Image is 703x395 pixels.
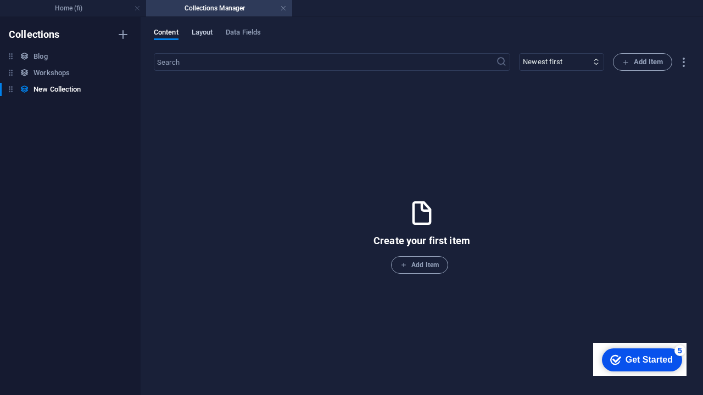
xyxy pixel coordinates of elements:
[9,28,60,41] h6: Collections
[9,5,89,29] div: Get Started 5 items remaining, 0% complete
[192,26,213,41] span: Layout
[154,26,178,41] span: Content
[154,53,496,71] input: Search
[622,55,663,69] span: Add Item
[226,26,261,41] span: Data Fields
[400,258,439,272] span: Add Item
[81,2,92,13] div: 5
[32,12,80,22] div: Get Started
[34,83,81,96] h6: New Collection
[34,50,47,63] h6: Blog
[34,66,70,80] h6: Workshops
[613,53,672,71] button: Add Item
[146,2,292,14] h4: Collections Manager
[391,256,448,274] button: Add Item
[373,234,470,247] h6: Create your first item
